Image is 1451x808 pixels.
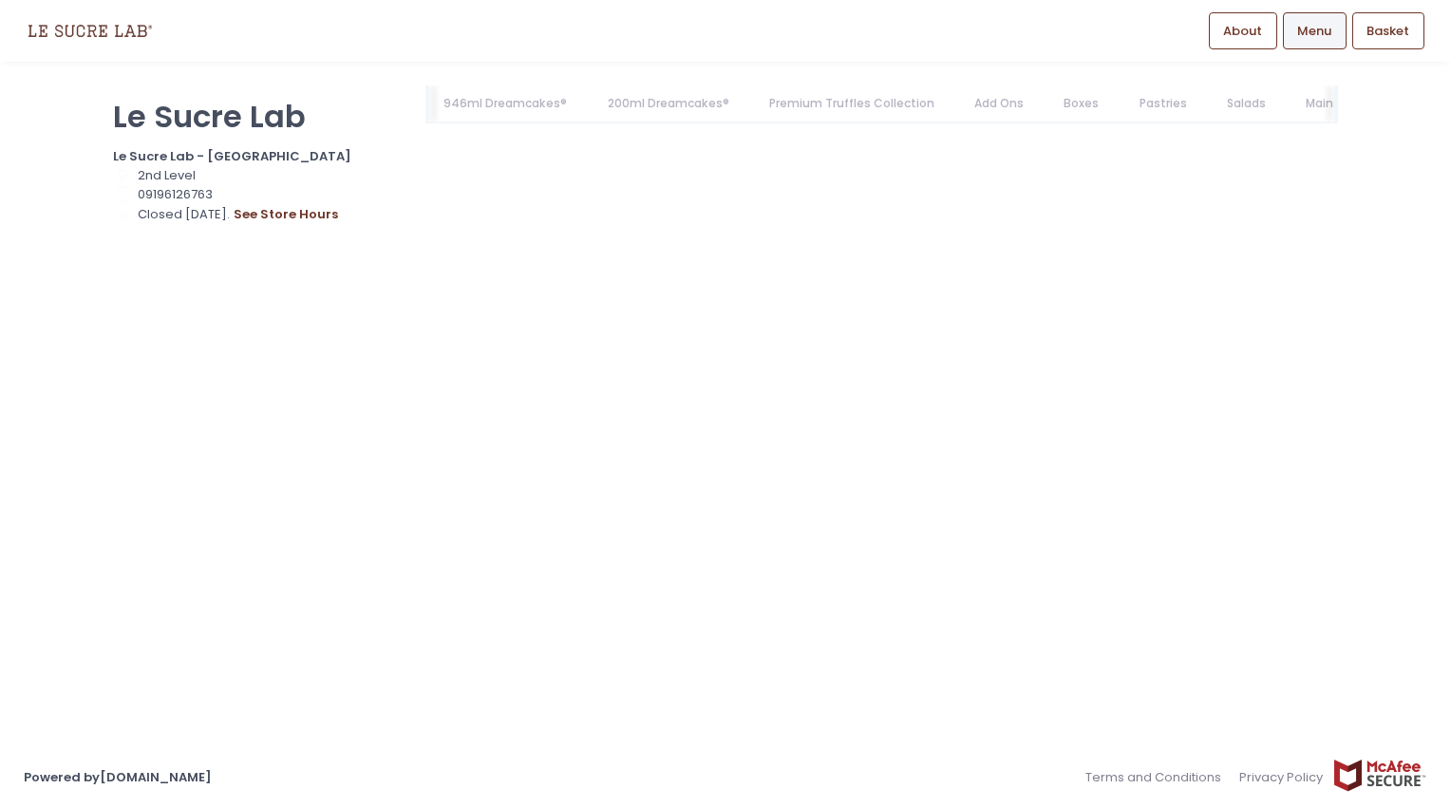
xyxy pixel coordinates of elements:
[425,85,586,122] a: 946ml Dreamcakes®
[113,204,402,225] div: Closed [DATE].
[1332,759,1427,792] img: mcafee-secure
[113,166,402,185] div: 2nd Level
[1046,85,1118,122] a: Boxes
[956,85,1043,122] a: Add Ons
[1283,12,1347,48] a: Menu
[113,98,402,135] p: Le Sucre Lab
[1231,759,1333,796] a: Privacy Policy
[1366,22,1409,41] span: Basket
[1297,22,1331,41] span: Menu
[113,185,402,204] div: 09196126763
[1208,85,1284,122] a: Salads
[1209,12,1277,48] a: About
[24,14,157,47] img: logo
[1288,85,1359,122] a: Mains
[24,768,212,786] a: Powered by[DOMAIN_NAME]
[750,85,952,122] a: Premium Truffles Collection
[233,204,339,225] button: see store hours
[1223,22,1262,41] span: About
[589,85,747,122] a: 200ml Dreamcakes®
[113,147,351,165] b: Le Sucre Lab - [GEOGRAPHIC_DATA]
[1121,85,1205,122] a: Pastries
[1085,759,1231,796] a: Terms and Conditions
